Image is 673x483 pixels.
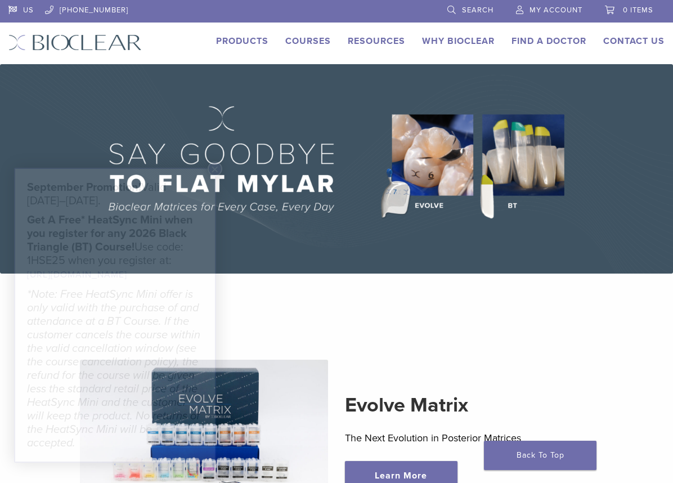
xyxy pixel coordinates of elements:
a: Back To Top [484,441,596,470]
span: My Account [530,6,582,15]
button: Close [208,162,222,176]
a: Resources [348,35,405,47]
strong: September Promotion! [27,181,141,194]
span: 0 items [623,6,653,15]
img: Bioclear [8,34,142,51]
strong: Get A Free* HeatSync Mini when you register for any 2026 Black Triangle (BT) Course! [27,213,193,254]
a: Products [216,35,268,47]
em: *Note: Free HeatSync Mini offer is only valid with the purchase of and attendance at a BT Course.... [27,288,200,450]
h2: Evolve Matrix [345,392,593,419]
a: [URL][DOMAIN_NAME] [27,269,127,280]
a: Find A Doctor [512,35,586,47]
a: Courses [285,35,331,47]
h5: Use code: 1HSE25 when you register at: [27,213,203,281]
a: Contact Us [603,35,665,47]
a: Why Bioclear [422,35,495,47]
p: The Next Evolution in Posterior Matrices [345,430,593,446]
h5: Valid [DATE]–[DATE]. [27,181,203,208]
span: Search [462,6,493,15]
